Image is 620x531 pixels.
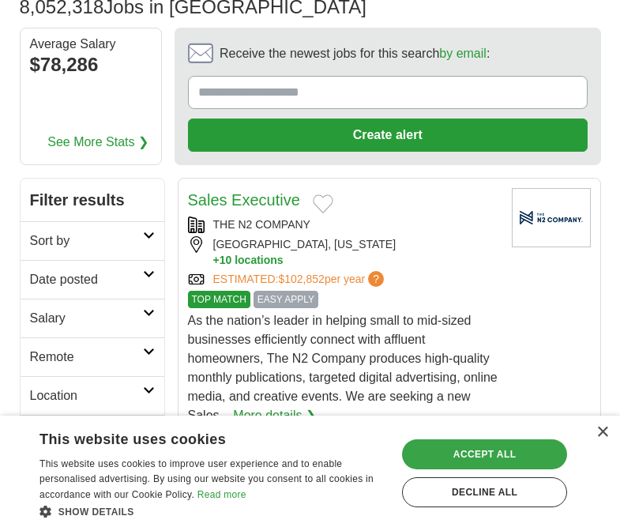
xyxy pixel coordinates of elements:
a: Category [21,415,164,454]
div: Close [596,427,608,439]
div: THE N2 COMPANY [188,217,499,233]
a: Location [21,376,164,415]
div: Accept all [402,439,567,469]
h2: Sort by [30,232,143,250]
a: See More Stats ❯ [47,133,148,152]
span: As the nation’s leader in helping small to mid-sized businesses efficiently connect with affluent... [188,314,498,422]
span: $102,852 [278,273,324,285]
button: Create alert [188,119,588,152]
h2: Salary [30,309,143,328]
div: [GEOGRAPHIC_DATA], [US_STATE] [188,236,499,268]
span: Receive the newest jobs for this search : [220,44,490,63]
button: +10 locations [213,253,499,268]
h2: Location [30,386,143,405]
img: Company logo [512,188,591,247]
a: Sort by [21,221,164,260]
span: EASY APPLY [254,291,318,308]
span: TOP MATCH [188,291,250,308]
span: This website uses cookies to improve user experience and to enable personalised advertising. By u... [39,458,374,501]
div: $78,286 [30,51,152,79]
span: + [213,253,220,268]
div: This website uses cookies [39,425,347,449]
a: Remote [21,337,164,376]
span: Show details [58,507,134,518]
div: Decline all [402,477,567,507]
h2: Filter results [21,179,164,221]
a: by email [439,47,487,60]
a: Read more, opens a new window [197,489,246,500]
a: Salary [21,299,164,337]
div: Average Salary [30,38,152,51]
div: Show details [39,503,386,519]
a: ESTIMATED:$102,852per year? [213,271,388,288]
a: Date posted [21,260,164,299]
h2: Date posted [30,270,143,289]
span: ? [368,271,384,287]
a: More details ❯ [233,406,316,425]
h2: Remote [30,348,143,367]
a: Sales Executive [188,191,300,209]
button: Add to favorite jobs [313,194,333,213]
